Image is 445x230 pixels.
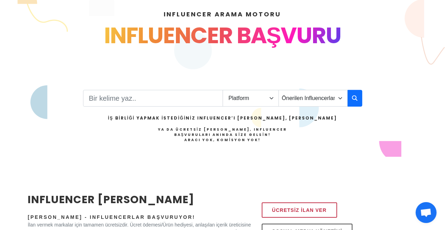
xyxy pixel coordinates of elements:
[83,90,223,107] input: Search
[28,192,252,207] h2: INFLUENCER [PERSON_NAME]
[262,202,337,218] a: Ücretsiz İlan Ver
[108,115,337,121] h2: İş Birliği Yapmak İstediğiniz Influencer’ı [PERSON_NAME], [PERSON_NAME]
[28,9,417,19] h4: INFLUENCER ARAMA MOTORU
[184,137,261,143] strong: Aracı Yok, Komisyon Yok!
[108,127,337,143] h4: Ya da Ücretsiz [PERSON_NAME], Influencer Başvuruları Anında Size Gelsin!
[272,206,327,214] span: Ücretsiz İlan Ver
[416,202,437,223] a: Açık sohbet
[28,214,195,220] span: [PERSON_NAME] - Influencerlar Başvuruyor!
[28,19,417,52] div: Influencer Başvuru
